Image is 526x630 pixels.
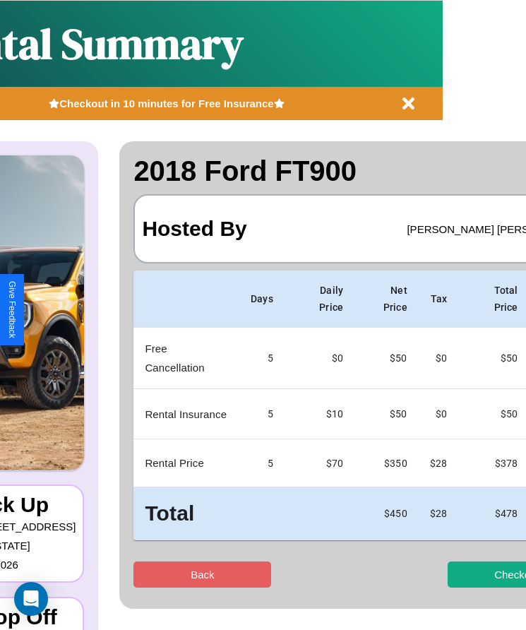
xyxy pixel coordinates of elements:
[354,487,419,540] td: $ 450
[354,328,419,389] td: $ 50
[354,389,419,439] td: $ 50
[419,271,458,328] th: Tax
[7,281,17,338] div: Give Feedback
[285,389,354,439] td: $10
[354,271,419,328] th: Net Price
[285,271,354,328] th: Daily Price
[419,328,458,389] td: $0
[133,561,271,588] button: Back
[145,453,228,472] p: Rental Price
[419,439,458,487] td: $ 28
[419,389,458,439] td: $0
[142,203,246,255] h3: Hosted By
[239,439,285,487] td: 5
[239,328,285,389] td: 5
[239,389,285,439] td: 5
[239,271,285,328] th: Days
[285,439,354,487] td: $ 70
[419,487,458,540] td: $ 28
[145,339,228,377] p: Free Cancellation
[145,499,228,529] h3: Total
[354,439,419,487] td: $ 350
[285,328,354,389] td: $0
[145,405,228,424] p: Rental Insurance
[59,97,273,109] b: Checkout in 10 minutes for Free Insurance
[14,582,48,616] div: Open Intercom Messenger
